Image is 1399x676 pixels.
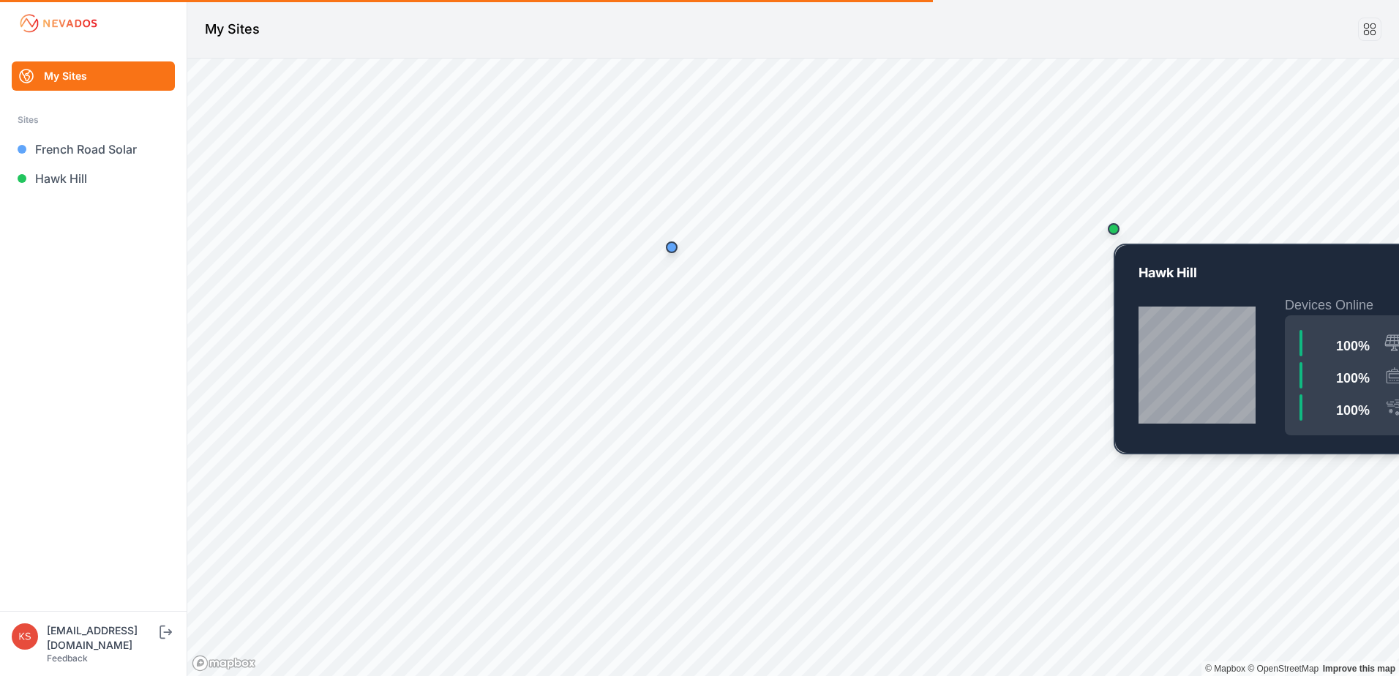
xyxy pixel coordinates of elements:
[12,623,38,650] img: ksmart@nexamp.com
[12,135,175,164] a: French Road Solar
[47,623,157,653] div: [EMAIL_ADDRESS][DOMAIN_NAME]
[12,164,175,193] a: Hawk Hill
[12,61,175,91] a: My Sites
[47,653,88,664] a: Feedback
[205,19,260,40] h1: My Sites
[18,12,100,35] img: Nevados
[1099,214,1128,244] div: Map marker
[187,59,1399,676] canvas: Map
[18,111,169,129] div: Sites
[1205,664,1245,674] a: Mapbox
[1248,664,1319,674] a: OpenStreetMap
[1336,403,1370,418] span: 100 %
[1336,371,1370,386] span: 100 %
[657,233,686,262] div: Map marker
[192,655,256,672] a: Mapbox logo
[1336,339,1370,353] span: 100 %
[1323,664,1395,674] a: Map feedback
